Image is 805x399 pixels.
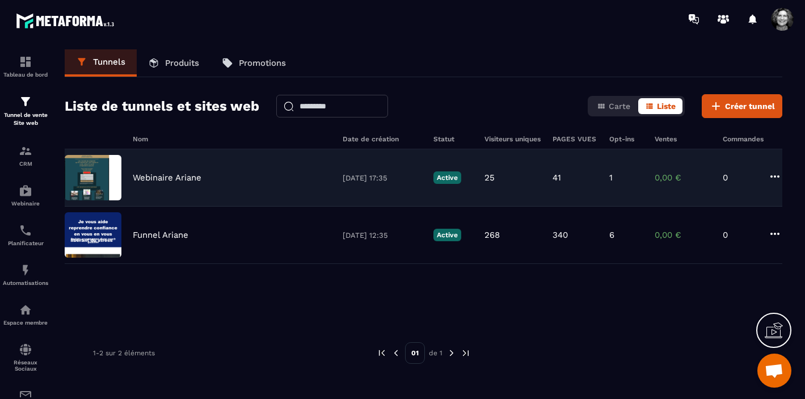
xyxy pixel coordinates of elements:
img: image [65,212,121,258]
p: Produits [165,58,199,68]
p: Tunnels [93,57,125,67]
img: formation [19,144,32,158]
p: Réseaux Sociaux [3,359,48,372]
p: Tableau de bord [3,72,48,78]
a: Tunnels [65,49,137,77]
p: 41 [553,173,561,183]
p: Planificateur [3,240,48,246]
img: prev [391,348,401,358]
a: formationformationTableau de bord [3,47,48,86]
p: Promotions [239,58,286,68]
img: logo [16,10,118,31]
p: 0 [723,230,757,240]
img: social-network [19,343,32,356]
p: CRM [3,161,48,167]
span: Liste [657,102,676,111]
p: [DATE] 17:35 [343,174,422,182]
span: Créer tunnel [725,100,775,112]
img: formation [19,95,32,108]
h6: Visiteurs uniques [484,135,541,143]
img: prev [377,348,387,358]
img: automations [19,303,32,317]
img: formation [19,55,32,69]
p: 1-2 sur 2 éléments [93,349,155,357]
h2: Liste de tunnels et sites web [65,95,259,117]
h6: Ventes [655,135,711,143]
p: Active [433,229,461,241]
a: Produits [137,49,210,77]
p: 0,00 € [655,173,711,183]
p: Automatisations [3,280,48,286]
h6: Date de création [343,135,422,143]
button: Carte [590,98,637,114]
p: 6 [609,230,614,240]
p: [DATE] 12:35 [343,231,422,240]
img: automations [19,184,32,198]
button: Liste [638,98,682,114]
img: next [446,348,457,358]
a: automationsautomationsWebinaire [3,175,48,215]
p: Funnel Ariane [133,230,188,240]
span: Carte [609,102,630,111]
a: Promotions [210,49,297,77]
p: 01 [405,342,425,364]
div: Ouvrir le chat [757,354,791,388]
h6: Opt-ins [609,135,643,143]
h6: PAGES VUES [553,135,598,143]
p: 25 [484,173,495,183]
button: Créer tunnel [702,94,782,118]
p: 1 [609,173,613,183]
a: formationformationTunnel de vente Site web [3,86,48,136]
p: de 1 [429,348,442,358]
a: formationformationCRM [3,136,48,175]
a: social-networksocial-networkRéseaux Sociaux [3,334,48,380]
p: 340 [553,230,568,240]
p: Tunnel de vente Site web [3,111,48,127]
p: 268 [484,230,500,240]
a: schedulerschedulerPlanificateur [3,215,48,255]
p: Active [433,171,461,184]
p: Webinaire [3,200,48,207]
img: scheduler [19,224,32,237]
img: automations [19,263,32,277]
p: Espace membre [3,320,48,326]
h6: Nom [133,135,331,143]
img: next [461,348,471,358]
img: image [65,155,121,200]
h6: Statut [433,135,473,143]
a: automationsautomationsAutomatisations [3,255,48,295]
p: 0,00 € [655,230,711,240]
h6: Commandes [723,135,764,143]
p: 0 [723,173,757,183]
p: Webinaire Ariane [133,173,201,183]
a: automationsautomationsEspace membre [3,295,48,334]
